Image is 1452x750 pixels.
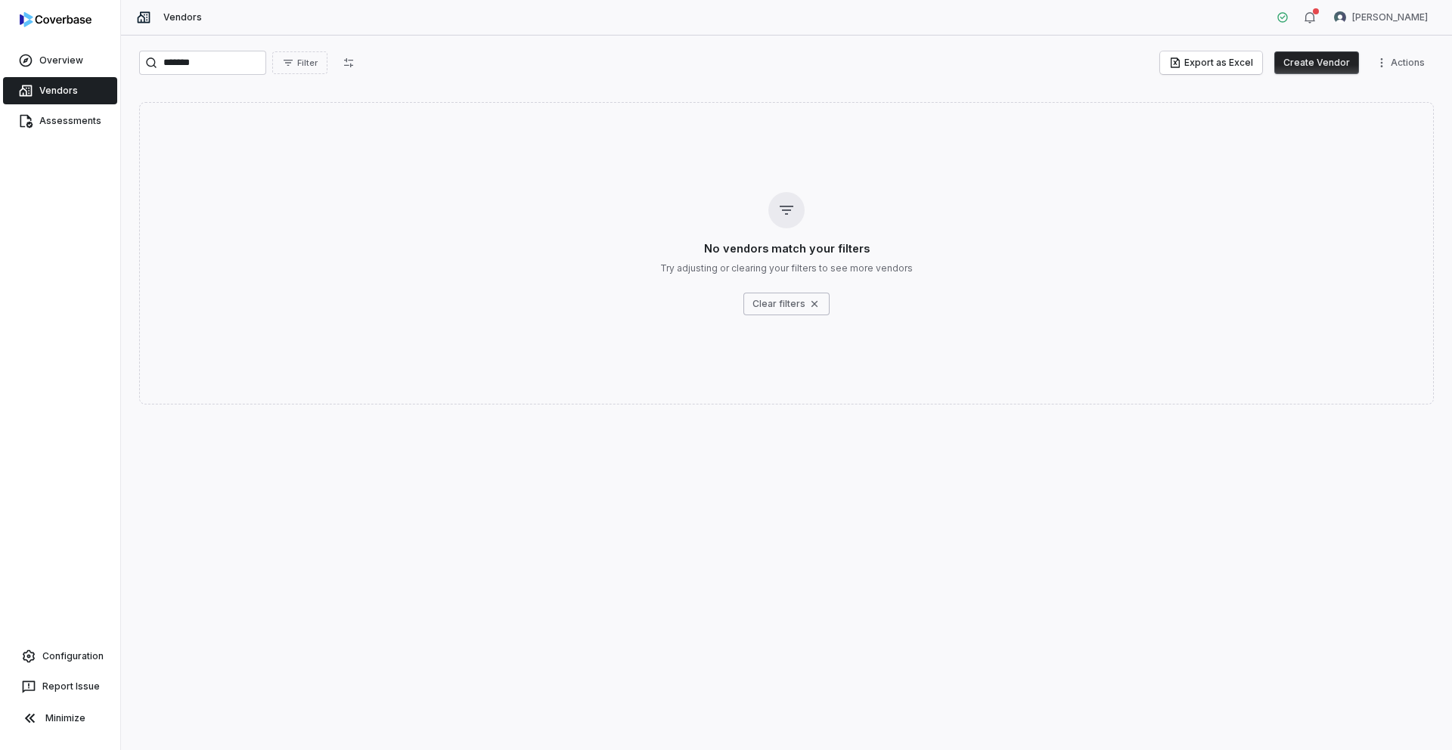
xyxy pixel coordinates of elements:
span: Assessments [39,115,101,127]
span: Configuration [42,650,104,662]
span: Vendors [39,85,78,97]
button: Clear filters [743,293,830,315]
h3: No vendors match your filters [704,240,870,256]
button: Minimize [6,703,114,733]
button: More actions [1371,51,1434,74]
span: Overview [39,54,83,67]
p: Try adjusting or clearing your filters to see more vendors [660,262,913,274]
button: Filter [272,51,327,74]
a: Assessments [3,107,117,135]
span: Vendors [163,11,202,23]
a: Vendors [3,77,117,104]
img: logo-D7KZi-bG.svg [20,12,92,27]
a: Overview [3,47,117,74]
span: Filter [297,57,318,69]
a: Configuration [6,643,114,670]
span: Report Issue [42,680,100,693]
span: Minimize [45,712,85,724]
img: Samuel Folarin avatar [1334,11,1346,23]
span: [PERSON_NAME] [1352,11,1428,23]
button: Create Vendor [1274,51,1359,74]
button: Report Issue [6,673,114,700]
button: Samuel Folarin avatar[PERSON_NAME] [1325,6,1437,29]
button: Export as Excel [1160,51,1262,74]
